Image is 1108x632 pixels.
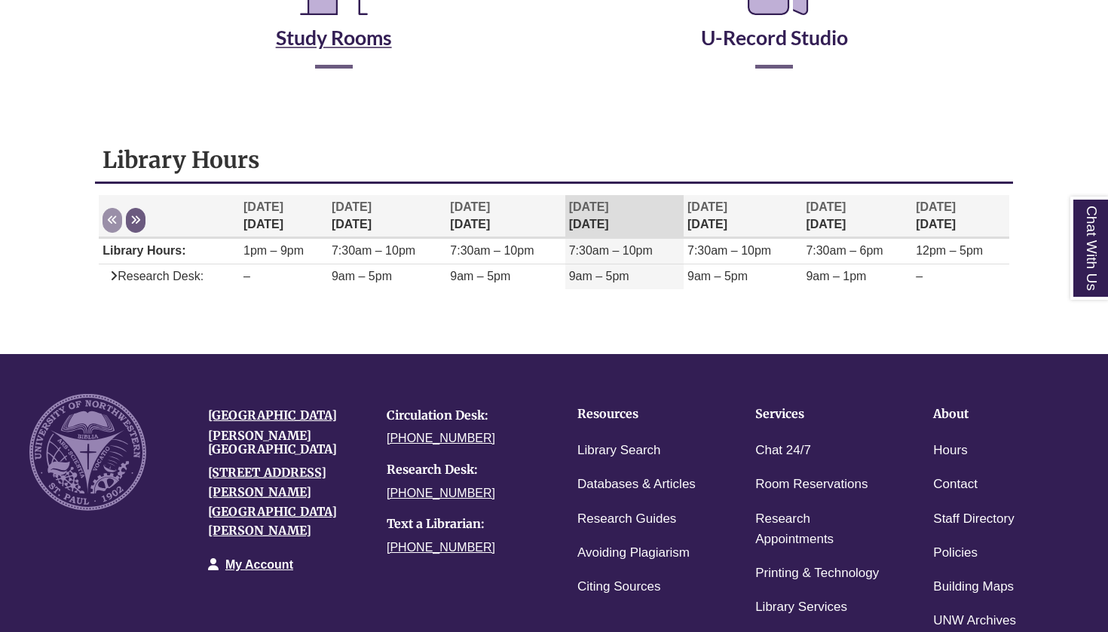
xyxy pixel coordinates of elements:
[208,408,337,423] a: [GEOGRAPHIC_DATA]
[387,409,543,423] h4: Circulation Desk:
[225,558,293,571] a: My Account
[569,244,653,257] span: 7:30am – 10pm
[687,200,727,213] span: [DATE]
[450,200,490,213] span: [DATE]
[328,195,446,238] th: [DATE]
[806,200,846,213] span: [DATE]
[687,244,771,257] span: 7:30am – 10pm
[99,239,240,264] td: Library Hours:
[806,244,883,257] span: 7:30am – 6pm
[806,270,866,282] span: 9am – 1pm
[208,429,364,456] h4: [PERSON_NAME][GEOGRAPHIC_DATA]
[95,138,1013,316] div: Library Hours
[243,200,283,213] span: [DATE]
[387,432,495,444] a: [PHONE_NUMBER]
[933,610,1016,632] a: UNW Archives
[916,200,956,213] span: [DATE]
[332,270,392,282] span: 9am – 5pm
[332,200,372,213] span: [DATE]
[103,145,1005,174] h1: Library Hours
[240,195,328,238] th: [DATE]
[755,597,847,618] a: Library Services
[933,408,1064,421] h4: About
[755,563,879,585] a: Printing & Technology
[755,474,868,496] a: Room Reservations
[802,195,912,238] th: [DATE]
[755,508,886,551] a: Research Appointments
[577,474,696,496] a: Databases & Articles
[387,487,495,499] a: [PHONE_NUMBER]
[450,270,510,282] span: 9am – 5pm
[94,331,1014,339] div: Libchat
[684,195,802,238] th: [DATE]
[916,244,983,257] span: 12pm – 5pm
[387,541,495,554] a: [PHONE_NUMBER]
[912,195,1009,238] th: [DATE]
[387,463,543,477] h4: Research Desk:
[755,440,811,462] a: Chat 24/7
[569,200,609,213] span: [DATE]
[933,440,967,462] a: Hours
[446,195,565,238] th: [DATE]
[569,270,629,282] span: 9am – 5pm
[243,270,250,282] span: –
[243,244,304,257] span: 1pm – 9pm
[687,270,748,282] span: 9am – 5pm
[387,518,543,531] h4: Text a Librarian:
[565,195,684,238] th: [DATE]
[577,576,661,598] a: Citing Sources
[916,270,923,282] span: –
[933,576,1014,598] a: Building Maps
[755,408,886,421] h4: Services
[29,394,146,511] img: UNW seal
[933,542,978,564] a: Policies
[450,244,534,257] span: 7:30am – 10pm
[933,474,978,496] a: Contact
[577,408,709,421] h4: Resources
[103,270,204,282] span: Research Desk:
[126,208,145,233] button: Next week
[208,465,337,538] a: [STREET_ADDRESS][PERSON_NAME][GEOGRAPHIC_DATA][PERSON_NAME]
[332,244,415,257] span: 7:30am – 10pm
[577,440,661,462] a: Library Search
[577,508,676,530] a: Research Guides
[103,208,122,233] button: Previous week
[577,542,690,564] a: Avoiding Plagiarism
[933,508,1014,530] a: Staff Directory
